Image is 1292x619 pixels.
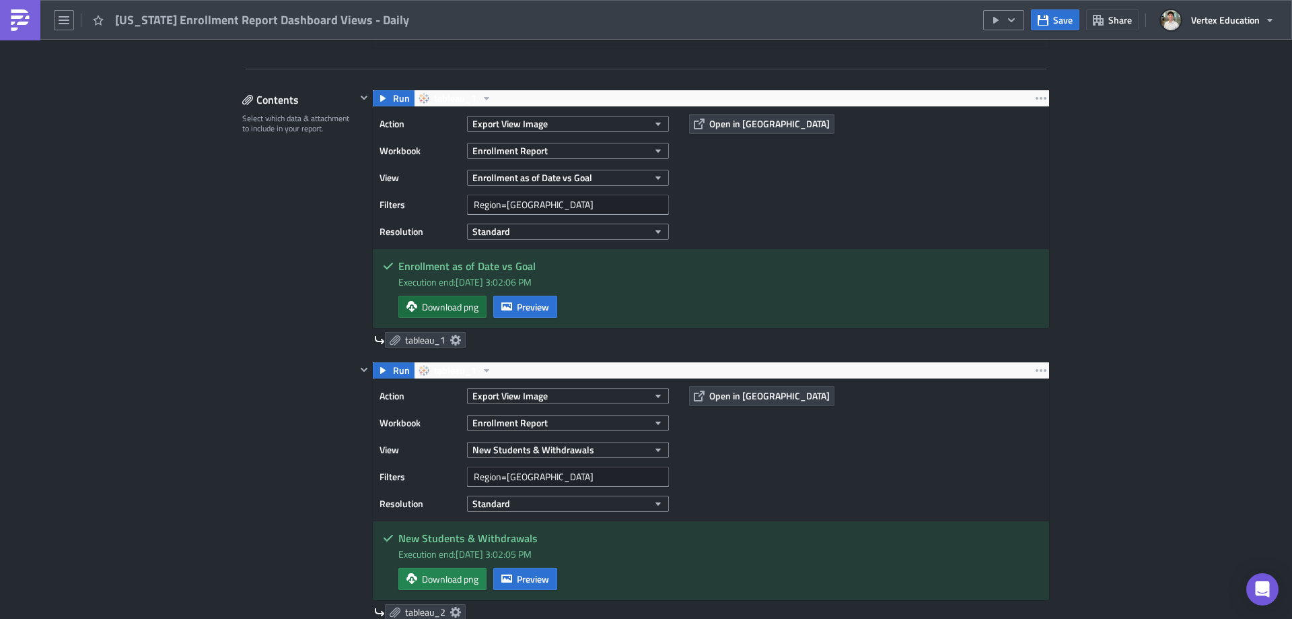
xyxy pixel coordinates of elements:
[709,117,830,131] span: Open in [GEOGRAPHIC_DATA]
[467,442,669,458] button: New Students & Withdrawals
[5,5,643,16] p: Enrollment as of [DATE]:
[356,362,372,378] button: Hide content
[380,494,460,514] label: Resolution
[472,389,548,403] span: Export View Image
[689,114,834,134] button: Open in [GEOGRAPHIC_DATA]
[1159,9,1182,32] img: Avatar
[414,362,497,379] button: tableau_1
[405,606,445,618] span: tableau_2
[398,547,1039,561] div: Execution end: [DATE] 3:02:05 PM
[115,12,410,28] span: [US_STATE] Enrollment Report Dashboard Views - Daily
[1153,5,1282,35] button: Vertex Education
[398,261,1039,271] h5: Enrollment as of Date vs Goal
[356,90,372,106] button: Hide content
[472,170,592,185] span: Enrollment as of Date vs Goal
[689,386,834,406] button: Open in [GEOGRAPHIC_DATA]
[467,143,669,159] button: Enrollment Report
[380,467,460,487] label: Filters
[472,416,548,430] span: Enrollment Report
[493,568,557,590] button: Preview
[472,143,548,158] span: Enrollment Report
[242,113,356,134] div: Select which data & attachment to include in your report.
[393,90,410,106] span: Run
[493,296,557,318] button: Preview
[422,300,478,314] span: Download png
[380,114,460,134] label: Action
[380,413,460,433] label: Workbook
[1191,13,1260,27] span: Vertex Education
[472,117,548,131] span: Export View Image
[380,386,460,406] label: Action
[385,332,466,348] a: tableau_1
[467,415,669,431] button: Enrollment Report
[709,389,830,403] span: Open in [GEOGRAPHIC_DATA]
[467,467,669,487] input: Filter1=Value1&...
[422,572,478,586] span: Download png
[1053,13,1073,27] span: Save
[467,496,669,512] button: Standard
[398,568,487,590] a: Download png
[467,388,669,404] button: Export View Image
[398,533,1039,544] h5: New Students & Withdrawals
[5,5,643,16] body: Rich Text Area. Press ALT-0 for help.
[405,334,445,346] span: tableau_1
[472,443,594,457] span: New Students & Withdrawals
[380,440,460,460] label: View
[380,195,460,215] label: Filters
[467,224,669,240] button: Standard
[373,90,415,106] button: Run
[472,224,510,238] span: Standard
[1031,9,1079,30] button: Save
[414,90,497,106] button: tableau_1
[380,222,460,242] label: Resolution
[1086,9,1139,30] button: Share
[467,195,669,215] input: Filter1=Value1&...
[373,362,415,379] button: Run
[9,9,31,31] img: PushMetrics
[467,116,669,132] button: Export View Image
[398,275,1039,289] div: Execution end: [DATE] 3:02:06 PM
[380,168,460,188] label: View
[434,362,476,379] span: tableau_1
[434,90,476,106] span: tableau_1
[393,362,410,379] span: Run
[467,170,669,186] button: Enrollment as of Date vs Goal
[242,90,356,110] div: Contents
[1108,13,1132,27] span: Share
[517,300,549,314] span: Preview
[472,496,510,511] span: Standard
[1246,573,1279,606] div: Open Intercom Messenger
[380,141,460,161] label: Workbook
[517,572,549,586] span: Preview
[398,296,487,318] a: Download png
